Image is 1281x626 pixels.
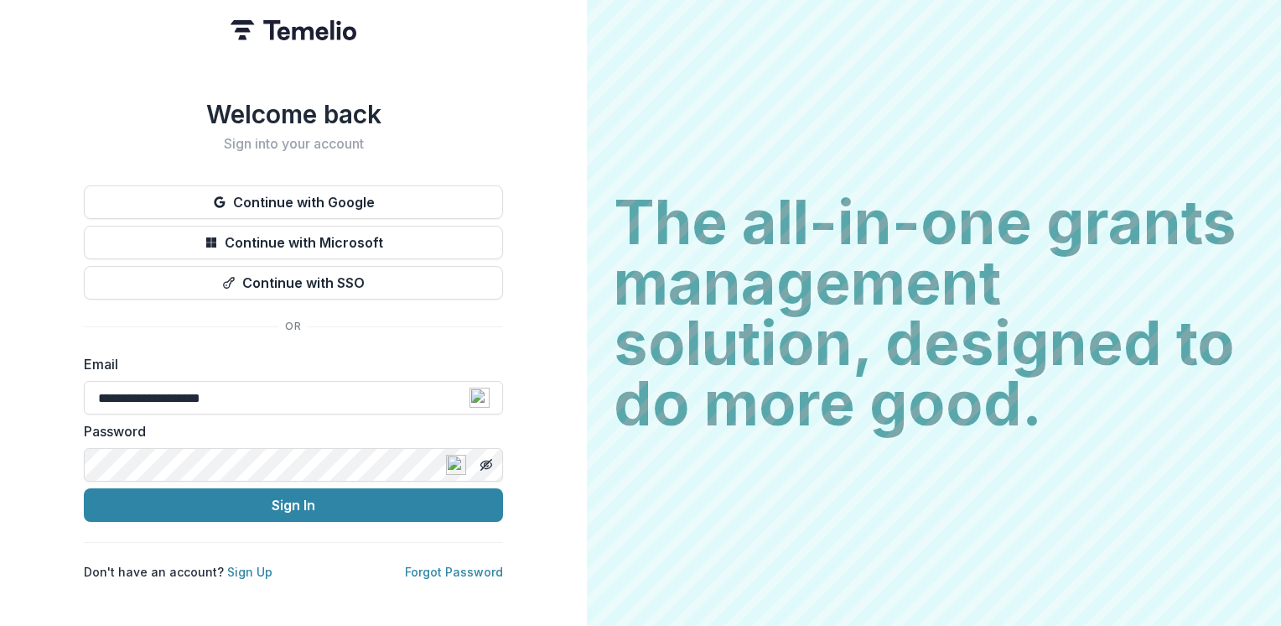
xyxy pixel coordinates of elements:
p: Don't have an account? [84,563,272,581]
h2: Sign into your account [84,136,503,152]
img: npw-badge-icon-locked.svg [446,455,466,475]
button: Continue with Google [84,185,503,219]
label: Password [84,421,493,441]
h1: Welcome back [84,99,503,129]
img: Temelio [231,20,356,40]
a: Sign Up [227,565,272,579]
a: Forgot Password [405,565,503,579]
img: npw-badge-icon-locked.svg [469,388,490,408]
button: Continue with Microsoft [84,226,503,259]
label: Email [84,354,493,374]
button: Sign In [84,488,503,522]
button: Continue with SSO [84,266,503,300]
button: Toggle password visibility [473,451,500,478]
